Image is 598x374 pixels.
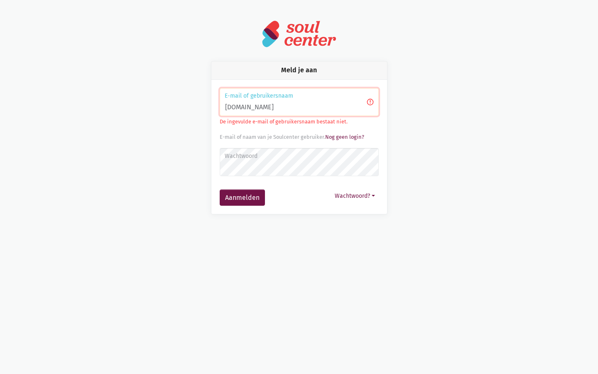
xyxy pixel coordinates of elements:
label: Wachtwoord [225,152,373,161]
img: logo-soulcenter-full.svg [262,20,336,48]
div: Meld je aan [211,62,387,79]
button: Wachtwoord? [331,189,379,202]
label: E-mail of gebruikersnaam [225,91,373,101]
a: Nog geen login? [325,134,364,140]
form: Aanmelden [220,88,379,206]
p: De ingevulde e-mail of gebruikersnaam bestaat niet. [220,118,379,126]
button: Aanmelden [220,189,265,206]
div: E-mail of naam van je Soulcenter gebruiker. [220,133,379,141]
